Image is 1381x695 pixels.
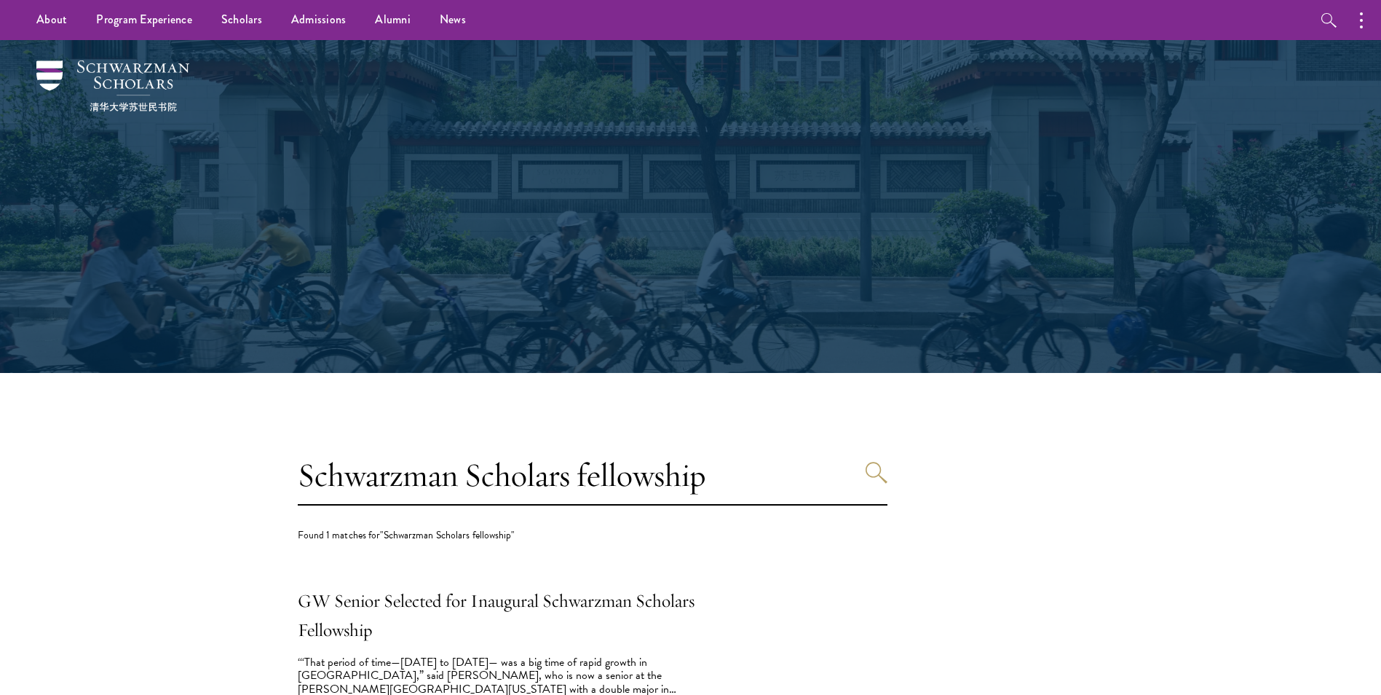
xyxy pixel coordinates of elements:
img: Schwarzman Scholars [36,60,189,111]
span: "Schwarzman Scholars fellowship" [380,527,513,543]
div: Found 1 matches for [298,527,887,543]
input: Search [298,446,887,506]
button: Search [866,462,887,484]
h2: GW Senior Selected for Inaugural Schwarzman Scholars Fellowship [298,586,716,645]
